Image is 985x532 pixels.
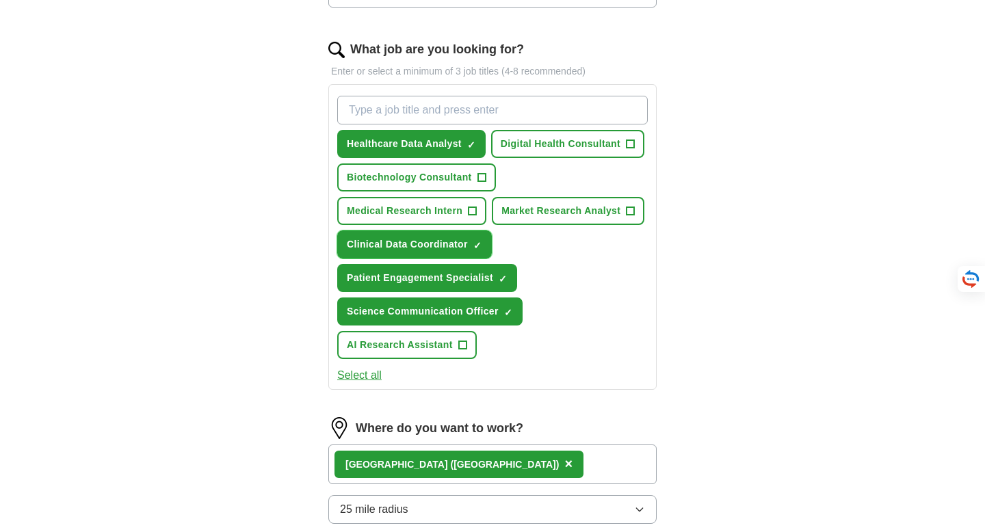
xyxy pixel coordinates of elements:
[504,307,512,318] span: ✓
[347,338,453,352] span: AI Research Assistant
[473,240,482,251] span: ✓
[492,197,644,225] button: Market Research Analyst
[347,137,462,151] span: Healthcare Data Analyst
[501,204,620,218] span: Market Research Analyst
[337,197,486,225] button: Medical Research Intern
[356,419,523,438] label: Where do you want to work?
[337,163,496,191] button: Biotechnology Consultant
[350,40,524,59] label: What job are you looking for?
[337,130,486,158] button: Healthcare Data Analyst✓
[564,454,573,475] button: ×
[345,459,448,470] strong: [GEOGRAPHIC_DATA]
[337,264,517,292] button: Patient Engagement Specialist✓
[491,130,644,158] button: Digital Health Consultant
[347,304,499,319] span: Science Communication Officer
[467,139,475,150] span: ✓
[340,501,408,518] span: 25 mile radius
[337,297,523,325] button: Science Communication Officer✓
[328,42,345,58] img: search.png
[347,170,472,185] span: Biotechnology Consultant
[564,456,573,471] span: ×
[337,367,382,384] button: Select all
[499,274,507,284] span: ✓
[328,417,350,439] img: location.png
[328,495,657,524] button: 25 mile radius
[347,204,462,218] span: Medical Research Intern
[337,96,648,124] input: Type a job title and press enter
[347,271,493,285] span: Patient Engagement Specialist
[347,237,468,252] span: Clinical Data Coordinator
[501,137,620,151] span: Digital Health Consultant
[328,64,657,79] p: Enter or select a minimum of 3 job titles (4-8 recommended)
[337,230,492,258] button: Clinical Data Coordinator✓
[450,459,559,470] span: ([GEOGRAPHIC_DATA])
[337,331,477,359] button: AI Research Assistant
